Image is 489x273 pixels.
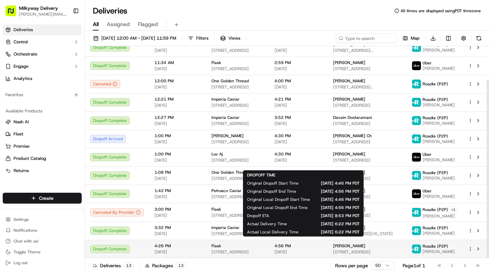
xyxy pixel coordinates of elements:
[423,139,455,144] span: [PERSON_NAME]
[211,207,221,212] span: Flask
[274,133,322,139] span: 4:30 PM
[30,71,93,77] div: We're available if you need us!
[90,80,120,88] button: Canceled
[309,229,360,235] span: [DATE] 6:22 PM PDT
[333,170,365,175] span: [PERSON_NAME]
[211,97,240,102] span: Imperia Caviar
[55,149,111,161] a: 💻API Documentation
[14,217,29,222] span: Settings
[401,8,481,14] span: All times are displayed using PDT timezone
[423,170,448,175] span: Roadie (P2P)
[155,84,201,90] span: [DATE]
[3,247,82,257] button: Toggle Theme
[155,207,201,212] span: 3:00 PM
[155,133,201,139] span: 1:00 PM
[247,221,287,227] span: Actual Delivery Time
[105,87,123,95] button: See all
[307,189,360,194] span: [DATE] 4:56 PM PDT
[333,139,401,145] span: [STREET_ADDRESS]
[274,139,322,145] span: [DATE]
[211,188,242,193] span: Petrusco Caviar
[274,60,322,65] span: 2:59 PM
[333,231,401,236] span: [STREET_ADDRESS][US_STATE]
[90,208,144,216] div: Canceled By Provider
[211,249,264,255] span: [STREET_ADDRESS]
[155,225,201,230] span: 3:32 PM
[298,221,360,227] span: [DATE] 6:22 PM PDT
[14,155,46,162] span: Product Catalog
[21,105,55,110] span: [PERSON_NAME]
[19,12,67,17] button: [PERSON_NAME][EMAIL_ADDRESS][DOMAIN_NAME]
[333,78,365,84] span: [PERSON_NAME]
[211,139,264,145] span: [STREET_ADDRESS]
[423,188,432,194] span: Uber
[335,262,368,269] p: Rows per page
[333,157,401,163] span: [STREET_ADDRESS]
[145,262,186,269] div: Packages
[155,170,201,175] span: 1:08 PM
[333,243,365,249] span: [PERSON_NAME]
[7,7,20,20] img: Nash
[155,176,201,181] span: [DATE]
[14,39,28,45] span: Control
[18,44,122,51] input: Got a question? Start typing here...
[196,35,208,41] span: Filters
[5,143,79,149] a: Promise
[333,60,365,65] span: [PERSON_NAME]
[247,172,275,178] span: DROPOFF TIME
[4,149,55,161] a: 📗Knowledge Base
[64,151,109,158] span: API Documentation
[211,170,249,175] span: One Golden Thread
[14,260,27,266] span: Log out
[155,115,201,120] span: 12:27 PM
[280,213,360,218] span: [DATE] 8:53 PM PDT
[333,103,401,108] span: [STREET_ADDRESS]
[423,81,448,87] span: Roadie (P2P)
[412,80,421,88] img: roadie-logo-v2.jpg
[124,262,134,269] div: 13
[138,20,158,28] span: Flagged
[39,195,54,202] span: Create
[3,24,82,35] a: Deliveries
[412,245,421,253] img: roadie-logo-v2.jpg
[5,168,79,174] a: Returns
[211,194,264,199] span: [STREET_ADDRESS]
[423,244,448,249] span: Roadie (P2P)
[5,131,79,137] a: Fleet
[211,176,264,181] span: [STREET_ADDRESS][PERSON_NAME]
[14,168,29,174] span: Returns
[474,34,484,43] button: Refresh
[211,243,221,249] span: Flask
[155,249,201,255] span: [DATE]
[14,27,33,33] span: Deliveries
[333,249,401,255] span: [STREET_ADDRESS]
[412,116,421,125] img: roadie-logo-v2.jpg
[211,66,264,71] span: [STREET_ADDRESS]
[274,66,322,71] span: [DATE]
[449,206,457,213] button: +1
[155,231,201,236] span: [DATE]
[412,98,421,107] img: roadie-logo-v2.jpg
[247,205,308,210] span: Original Local Dropoff End Time
[7,117,18,128] img: Masood Aslam
[3,89,82,100] div: Favorites
[247,189,296,194] span: Original Dropoff End Time
[67,168,82,173] span: Pylon
[3,117,82,127] button: Nash AI
[3,129,82,140] button: Fleet
[423,194,455,199] span: [PERSON_NAME]
[274,78,322,84] span: 4:00 PM
[412,153,421,162] img: uber-new-logo.jpeg
[423,249,455,254] span: [PERSON_NAME]
[155,97,201,102] span: 12:21 PM
[7,88,45,93] div: Past conversations
[423,152,432,157] span: Uber
[423,60,432,66] span: Uber
[3,215,82,224] button: Settings
[30,65,111,71] div: Start new chat
[155,139,201,145] span: [DATE]
[3,73,82,84] a: Analytics
[333,84,401,90] span: [STREET_ADDRESS][PERSON_NAME][PERSON_NAME]
[274,84,322,90] span: [DATE]
[14,51,37,57] span: Orchestrate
